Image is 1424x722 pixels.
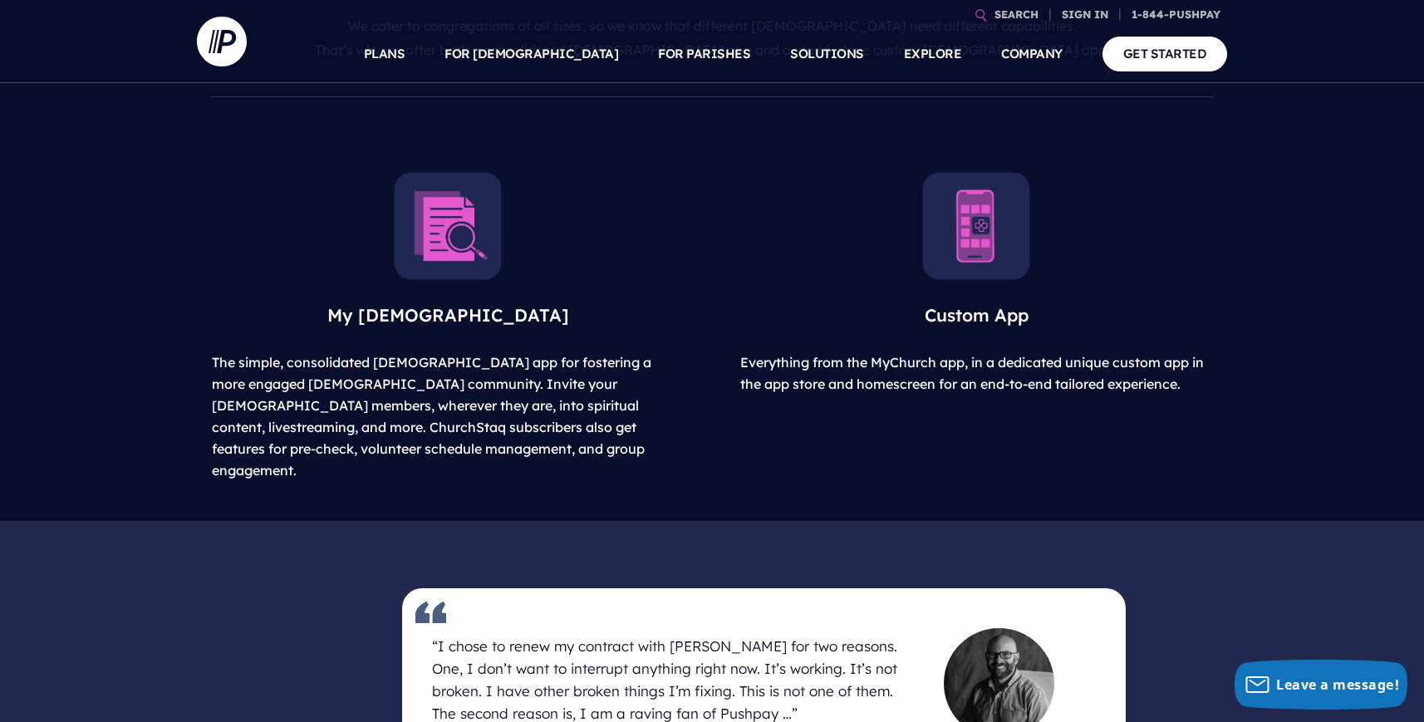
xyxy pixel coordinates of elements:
[1001,25,1063,83] a: COMPANY
[1235,660,1407,710] button: Leave a message!
[790,25,864,83] a: SOLUTIONS
[658,25,750,83] a: FOR PARISHES
[1102,37,1228,71] a: GET STARTED
[1276,675,1399,694] span: Leave a message!
[925,304,1029,326] span: Custom App
[904,25,962,83] a: EXPLORE
[327,304,569,326] span: My [DEMOGRAPHIC_DATA]
[212,354,651,479] span: The simple, consolidated [DEMOGRAPHIC_DATA] app for fostering a more engaged [DEMOGRAPHIC_DATA] c...
[444,25,618,83] a: FOR [DEMOGRAPHIC_DATA]
[364,25,405,83] a: PLANS
[740,354,1204,392] span: Everything from the MyChurch app, in a dedicated unique custom app in the app store and homescree...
